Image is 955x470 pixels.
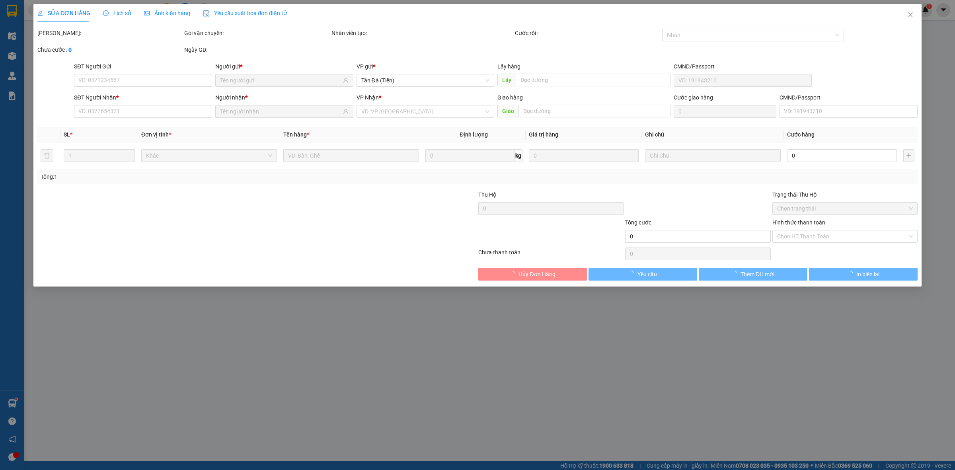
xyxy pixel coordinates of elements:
span: Tản Đà (Tiền) [361,74,490,86]
span: Giá trị hàng [529,131,558,138]
span: user [343,109,349,114]
div: CMND/Passport [674,62,812,71]
span: loading [848,271,856,277]
span: loading [510,271,518,277]
button: Close [899,4,922,26]
span: Yêu cầu xuất hóa đơn điện tử [203,10,287,16]
input: VD: 191943210 [674,74,812,87]
button: delete [41,149,53,162]
span: Yêu cầu [637,270,657,279]
span: Giao hàng [497,94,523,101]
span: VP Nhận [357,94,379,101]
div: Chưa thanh toán [477,248,624,262]
span: In biên lai [856,270,879,279]
span: loading [732,271,741,277]
span: Chọn trạng thái [777,203,913,215]
span: Tên hàng [283,131,309,138]
button: Hủy Đơn Hàng [478,268,587,281]
div: Ngày GD: [184,45,329,54]
span: user [343,78,349,83]
span: Tổng cước [625,219,651,226]
input: Dọc đường [516,74,670,86]
span: loading [629,271,637,277]
span: clock-circle [103,10,109,16]
div: CMND/Passport [780,93,918,102]
span: Lấy [497,74,516,86]
span: Định lượng [460,131,488,138]
input: Ghi Chú [645,149,781,162]
span: Thu Hộ [478,191,497,198]
span: Lấy hàng [497,63,520,70]
th: Ghi chú [642,127,784,142]
input: Tên người gửi [220,76,341,85]
input: VD: Bàn, Ghế [283,149,419,162]
img: icon [203,10,209,17]
span: Cước hàng [787,131,815,138]
div: Trạng thái Thu Hộ [772,190,918,199]
div: Nhân viên tạo: [331,29,514,37]
span: SL [64,131,70,138]
div: Cước rồi : [515,29,660,37]
span: Lịch sử [103,10,131,16]
input: Dọc đường [518,105,670,117]
div: Chưa cước : [37,45,183,54]
button: Thêm ĐH mới [699,268,807,281]
div: Người gửi [215,62,353,71]
span: Giao [497,105,518,117]
input: Tên người nhận [220,107,341,116]
span: Hủy Đơn Hàng [518,270,555,279]
input: 0 [529,149,639,162]
div: Gói vận chuyển: [184,29,329,37]
div: [PERSON_NAME]: [37,29,183,37]
label: Hình thức thanh toán [772,219,825,226]
div: Người nhận [215,93,353,102]
span: Khác [146,150,272,162]
span: close [907,12,914,18]
div: VP gửi [357,62,495,71]
span: picture [144,10,150,16]
div: Tổng: 1 [41,172,368,181]
button: In biên lai [809,268,918,281]
label: Cước giao hàng [674,94,713,101]
input: Cước giao hàng [674,105,776,118]
span: Đơn vị tính [141,131,171,138]
div: SĐT Người Nhận [74,93,212,102]
button: plus [903,149,914,162]
div: SĐT Người Gửi [74,62,212,71]
span: Thêm ĐH mới [741,270,774,279]
span: edit [37,10,43,16]
span: Ảnh kiện hàng [144,10,190,16]
span: kg [515,149,522,162]
b: 0 [68,47,72,53]
span: SỬA ĐƠN HÀNG [37,10,90,16]
button: Yêu cầu [589,268,697,281]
